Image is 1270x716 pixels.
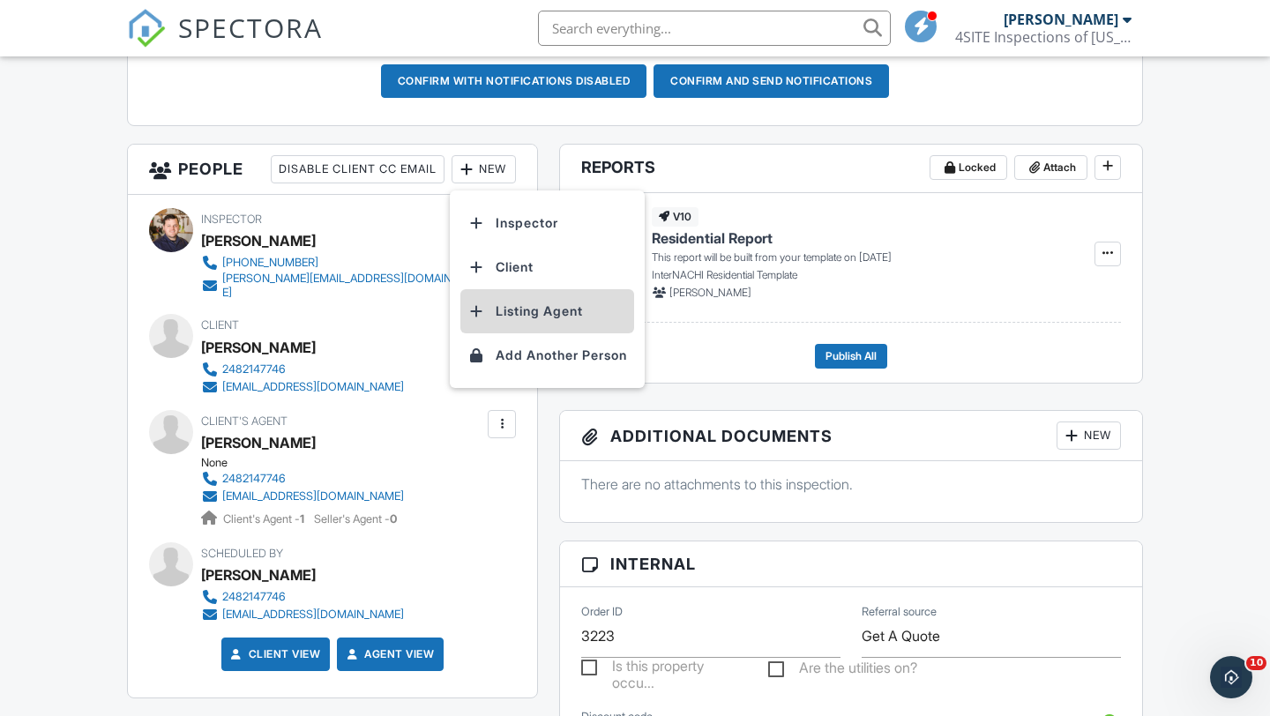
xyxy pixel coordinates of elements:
[581,604,623,620] label: Order ID
[955,28,1132,46] div: 4SITE Inspections of Michigan
[390,512,397,526] strong: 0
[201,334,316,361] div: [PERSON_NAME]
[314,512,397,526] span: Seller's Agent -
[201,414,288,428] span: Client's Agent
[560,541,1142,587] h3: Internal
[768,660,917,682] label: Are the utilities on?
[201,606,404,623] a: [EMAIL_ADDRESS][DOMAIN_NAME]
[201,254,483,272] a: [PHONE_NUMBER]
[201,488,404,505] a: [EMAIL_ADDRESS][DOMAIN_NAME]
[228,645,321,663] a: Client View
[201,318,239,332] span: Client
[581,474,1121,494] p: There are no attachments to this inspection.
[452,155,516,183] div: New
[300,512,304,526] strong: 1
[381,64,647,98] button: Confirm with notifications disabled
[128,145,537,195] h3: People
[222,362,286,377] div: 2482147746
[862,604,937,620] label: Referral source
[222,380,404,394] div: [EMAIL_ADDRESS][DOMAIN_NAME]
[343,645,434,663] a: Agent View
[222,256,318,270] div: [PHONE_NUMBER]
[201,562,316,588] div: [PERSON_NAME]
[222,472,286,486] div: 2482147746
[654,64,889,98] button: Confirm and send notifications
[1246,656,1266,670] span: 10
[581,658,747,680] label: Is this property occupied?
[127,24,323,61] a: SPECTORA
[222,608,404,622] div: [EMAIL_ADDRESS][DOMAIN_NAME]
[560,411,1142,461] h3: Additional Documents
[201,547,283,560] span: Scheduled By
[1004,11,1118,28] div: [PERSON_NAME]
[222,590,286,604] div: 2482147746
[271,155,444,183] div: Disable Client CC Email
[201,588,404,606] a: 2482147746
[178,9,323,46] span: SPECTORA
[201,456,418,470] div: None
[201,361,404,378] a: 2482147746
[1210,656,1252,698] iframe: Intercom live chat
[201,470,404,488] a: 2482147746
[127,9,166,48] img: The Best Home Inspection Software - Spectora
[201,378,404,396] a: [EMAIL_ADDRESS][DOMAIN_NAME]
[201,213,262,226] span: Inspector
[201,429,316,456] a: [PERSON_NAME]
[223,512,307,526] span: Client's Agent -
[1057,421,1121,450] div: New
[201,272,483,300] a: [PERSON_NAME][EMAIL_ADDRESS][DOMAIN_NAME]
[222,489,404,503] div: [EMAIL_ADDRESS][DOMAIN_NAME]
[538,11,891,46] input: Search everything...
[201,227,316,254] div: [PERSON_NAME]
[222,272,483,300] div: [PERSON_NAME][EMAIL_ADDRESS][DOMAIN_NAME]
